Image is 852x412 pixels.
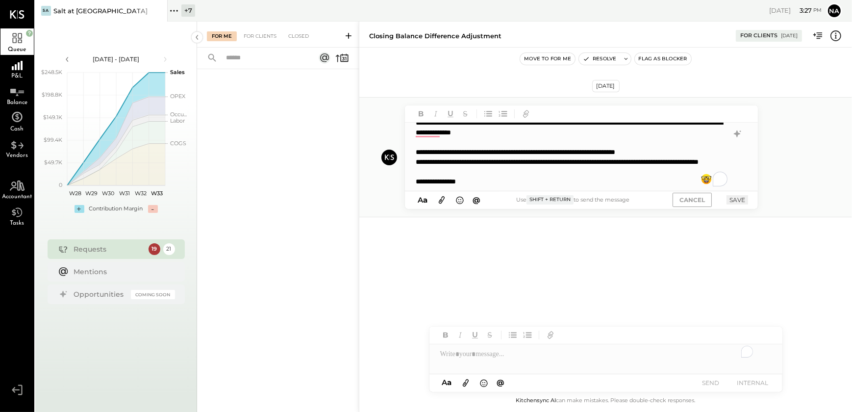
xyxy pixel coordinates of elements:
text: W29 [85,190,98,197]
div: - [148,205,158,213]
text: $248.5K [41,69,62,76]
a: Tasks [0,202,34,229]
div: Coming Soon [131,290,175,299]
div: + [75,205,84,213]
text: $49.7K [44,159,62,166]
span: Tasks [10,220,25,226]
span: Cash [11,126,24,132]
button: Aa [439,377,455,388]
button: Strikethrough [483,329,496,341]
div: [DATE] - [DATE] [75,55,158,63]
text: 0 [59,181,62,188]
button: SAVE [727,195,748,205]
text: W28 [69,190,81,197]
div: Requests [74,244,144,254]
div: Opportunities [74,289,126,299]
button: Underline [469,329,481,341]
div: Closing Balance Difference Adjustment [369,31,501,41]
div: Mentions [74,267,170,277]
div: For Clients [239,31,281,41]
button: Italic [454,329,467,341]
div: + 7 [181,4,195,17]
div: 19 [149,243,160,255]
button: Bold [439,329,452,341]
div: 21 [163,243,175,255]
text: Labor [170,117,185,124]
div: Closed [283,31,314,41]
text: W33 [151,190,163,197]
button: Flag as Blocker [635,53,691,65]
div: Sa [41,6,51,16]
button: Ordered List [521,329,534,341]
text: COGS [170,140,186,147]
span: Queue [8,47,26,52]
button: Add URL [520,107,532,120]
button: Add URL [544,329,557,341]
a: Vendors [0,134,34,161]
span: a [423,195,427,205]
a: Balance [0,81,34,108]
text: $198.8K [42,91,62,98]
span: Shift + Return [526,195,574,204]
span: Balance [7,100,27,105]
button: Italic [429,107,442,120]
span: @ [497,378,504,387]
button: Bold [415,107,427,120]
button: Unordered List [482,107,495,120]
a: P&L [0,55,34,81]
span: @ [473,195,480,205]
text: W32 [135,190,147,197]
text: Sales [170,69,185,76]
div: Use to send the message [483,195,663,204]
button: Strikethrough [459,107,472,120]
div: For Me [207,31,237,41]
text: $149.1K [43,114,62,121]
text: $99.4K [44,136,62,143]
button: CANCEL [673,193,712,207]
a: Cash [0,108,34,134]
span: Vendors [6,153,28,158]
span: a [447,378,451,387]
button: Aa [415,195,430,206]
div: Contribution Margin [89,205,143,213]
div: Salt at [GEOGRAPHIC_DATA] [53,6,148,16]
button: Na [827,3,842,19]
button: INTERNAL [733,376,773,389]
div: [DATE] [781,32,798,39]
div: To enrich screen reader interactions, please activate Accessibility in Grammarly extension settings [405,123,758,191]
button: Unordered List [506,329,519,341]
div: [DATE] [592,80,620,92]
span: P&L [12,73,23,79]
button: Resolve [579,53,620,65]
span: Accountant [2,194,32,200]
div: For Clients [740,32,777,40]
text: W31 [119,190,129,197]
button: @ [494,377,507,389]
text: OPEX [170,93,186,100]
button: Ordered List [497,107,509,120]
a: Queue [0,28,34,55]
button: Underline [444,107,457,120]
text: W30 [101,190,114,197]
a: Accountant [0,176,34,202]
button: Move to for me [520,53,575,65]
div: To enrich screen reader interactions, please activate Accessibility in Grammarly extension settings [429,344,782,364]
button: SEND [691,376,730,389]
text: Occu... [170,111,187,118]
button: @ [470,194,483,206]
div: [DATE] [769,6,822,15]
